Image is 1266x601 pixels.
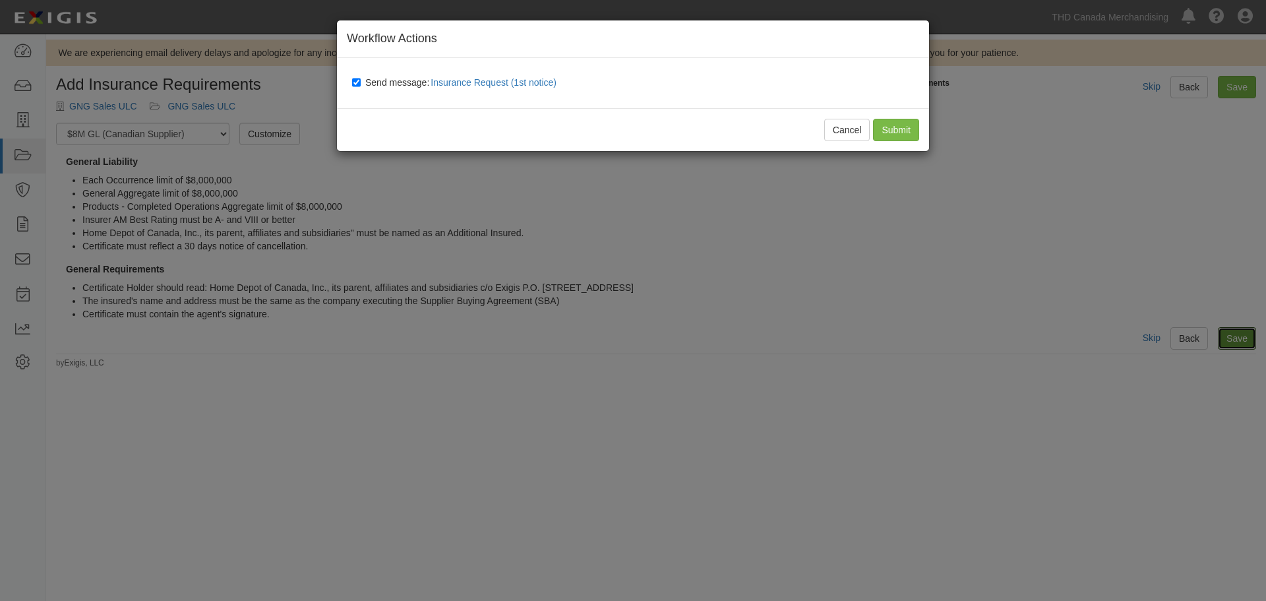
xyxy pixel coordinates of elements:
input: Send message:Insurance Request (1st notice) [352,77,361,88]
button: Cancel [824,119,870,141]
span: Insurance Request (1st notice) [431,77,557,88]
input: Submit [873,119,919,141]
span: Send message: [365,77,562,88]
h4: Workflow Actions [347,30,919,47]
button: Send message: [429,74,562,91]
